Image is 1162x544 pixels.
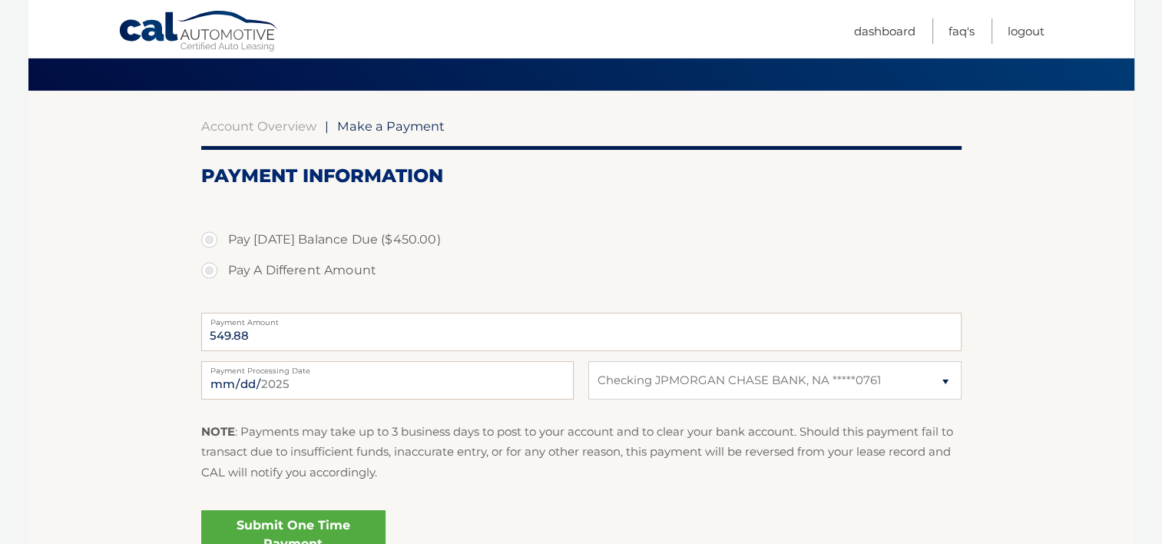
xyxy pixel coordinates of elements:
a: Account Overview [201,118,316,134]
span: Make a Payment [337,118,445,134]
a: Cal Automotive [118,10,280,55]
a: Logout [1008,18,1044,44]
p: : Payments may take up to 3 business days to post to your account and to clear your bank account.... [201,422,962,483]
label: Pay A Different Amount [201,255,962,286]
h2: Payment Information [201,164,962,187]
a: Dashboard [854,18,915,44]
label: Pay [DATE] Balance Due ($450.00) [201,224,962,255]
a: FAQ's [948,18,975,44]
strong: NOTE [201,424,235,439]
span: | [325,118,329,134]
label: Payment Processing Date [201,361,574,373]
input: Payment Amount [201,313,962,351]
label: Payment Amount [201,313,962,325]
input: Payment Date [201,361,574,400]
